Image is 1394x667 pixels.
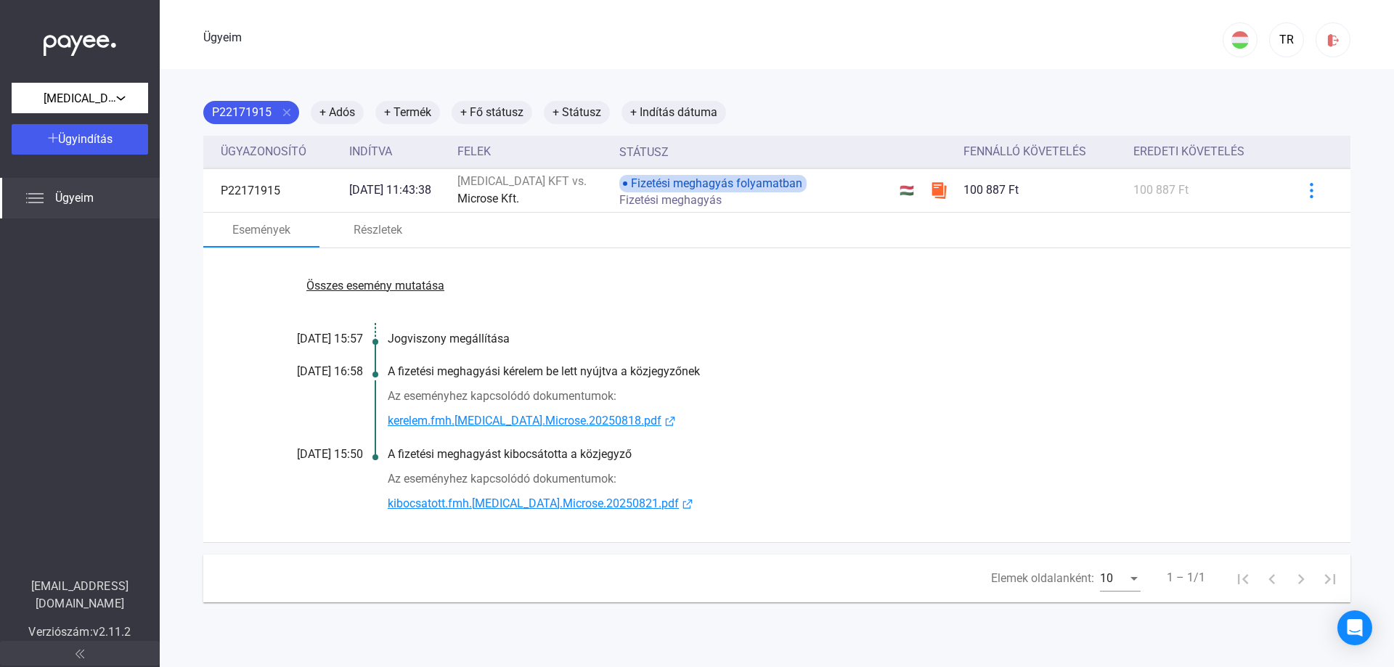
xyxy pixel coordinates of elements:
[1100,570,1141,587] mat-select: Elemek oldalanként:
[1228,564,1258,593] button: Első oldal
[297,332,363,345] font: [DATE] 15:57
[1133,183,1189,197] font: 100 887 Ft
[1269,22,1304,57] button: TR
[1133,144,1244,158] font: Eredeti követelés
[963,144,1086,158] font: Fennálló követelés
[619,193,722,207] font: Fizetési meghagyás
[221,143,338,160] div: Ügyazonosító
[631,176,802,190] font: Fizetési meghagyás folyamatban
[457,144,491,158] font: Felek
[1100,571,1113,585] font: 10
[457,143,608,160] div: Felek
[900,184,914,197] font: 🇭🇺
[93,625,131,639] font: v2.11.2
[1231,31,1249,49] img: HU
[679,499,696,510] img: külső link-kék
[963,143,1122,160] div: Fennálló követelés
[12,124,148,155] button: Ügyindítás
[31,579,129,610] font: [EMAIL_ADDRESS][DOMAIN_NAME]
[28,625,92,639] font: Verziószám:
[963,183,1019,197] font: 100 887 Ft
[1133,143,1278,160] div: Eredeti követelés
[26,189,44,207] img: list.svg
[212,105,272,119] font: P22171915
[44,91,152,105] font: [MEDICAL_DATA] Kft.
[388,332,510,345] font: Jogviszony megállítása
[1258,564,1287,593] button: Előző oldal
[221,184,280,197] font: P22171915
[221,144,306,158] font: Ügyazonosító
[388,472,616,486] font: Az eseményhez kapcsolódó dokumentumok:
[619,145,669,159] font: Státusz
[930,181,947,199] img: szamlazzhu-mini
[457,192,519,205] font: Microse Kft.
[388,496,679,510] font: kibocsatott.fmh.[MEDICAL_DATA].Microse.20250821.pdf
[661,416,679,427] img: külső link-kék
[553,105,601,119] font: + Státusz
[1296,175,1326,205] button: kékebb
[388,412,1278,430] a: kerelem.fmh.[MEDICAL_DATA].Microse.20250818.pdfkülső link-kék
[232,223,290,237] font: Események
[319,105,355,119] font: + Adós
[1316,564,1345,593] button: Utolsó oldal
[48,133,58,143] img: plus-white.svg
[203,30,242,44] font: Ügyeim
[457,174,587,188] font: [MEDICAL_DATA] KFT vs.
[306,279,444,292] font: Összes esemény mutatása
[349,143,446,160] div: Indítva
[76,650,84,658] img: arrow-double-left-grey.svg
[1326,33,1341,48] img: kijelentkezés-piros
[44,27,116,57] img: white-payee-white-dot.svg
[1279,33,1294,46] font: TR
[384,105,431,119] font: + Termék
[349,183,431,197] font: [DATE] 11:43:38
[280,106,293,119] mat-icon: close
[388,364,700,378] font: A fizetési meghagyási kérelem be lett nyújtva a közjegyzőnek
[1167,570,1205,584] font: 1 – 1/1
[388,447,632,461] font: A fizetési meghagyást kibocsátotta a közjegyző
[349,144,392,158] font: Indítva
[630,105,717,119] font: + Indítás dátuma
[388,495,1278,513] a: kibocsatott.fmh.[MEDICAL_DATA].Microse.20250821.pdfkülső link-kék
[388,389,616,403] font: Az eseményhez kapcsolódó dokumentumok:
[354,223,402,237] font: Részletek
[1287,564,1316,593] button: Következő oldal
[297,364,363,378] font: [DATE] 16:58
[388,414,661,427] font: kerelem.fmh.[MEDICAL_DATA].Microse.20250818.pdf
[297,447,363,461] font: [DATE] 15:50
[991,571,1094,585] font: Elemek oldalanként:
[460,105,523,119] font: + Fő státusz
[12,83,148,113] button: [MEDICAL_DATA] Kft.
[1337,610,1372,645] div: Intercom Messenger megnyitása
[55,191,94,205] font: Ügyeim
[58,132,113,146] font: Ügyindítás
[1316,22,1350,57] button: kijelentkezés-piros
[1304,183,1319,198] img: kékebb
[1223,22,1258,57] button: HU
